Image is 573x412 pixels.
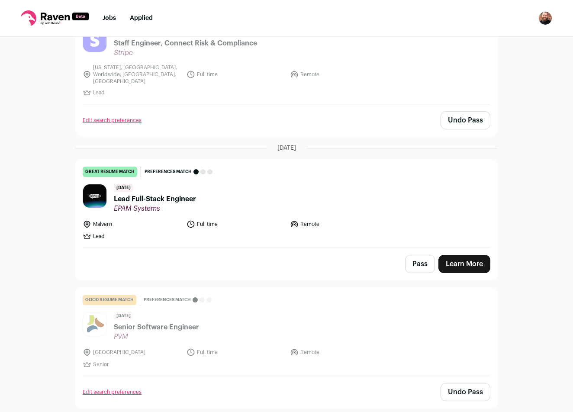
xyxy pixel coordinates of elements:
[290,64,389,85] li: Remote
[144,296,191,304] span: Preferences match
[438,255,490,273] a: Learn More
[187,64,285,85] li: Full time
[83,295,136,305] div: good resume match
[290,348,389,357] li: Remote
[83,29,106,52] img: c29228e9d9ae75acbec9f97acea12ad61565c350f760a79d6eec3e18ba7081be.jpg
[187,220,285,229] li: Full time
[114,332,199,341] span: PVM
[83,348,181,357] li: [GEOGRAPHIC_DATA]
[83,312,106,336] img: fbfcafd0705f4c0ffe52afa5e811a38d9061e8898bac8128fb9aaa6b58441a6d.jpg
[441,383,490,401] button: Undo Pass
[83,117,142,124] a: Edit search preferences
[114,312,133,320] span: [DATE]
[114,38,257,48] span: Staff Engineer, Connect Risk & Compliance
[114,204,196,213] span: EPAM Systems
[76,160,497,248] a: great resume match Preferences match [DATE] Lead Full-Stack Engineer EPAM Systems Malvern Full ti...
[83,167,137,177] div: great resume match
[538,11,552,25] button: Open dropdown
[83,220,181,229] li: Malvern
[114,184,133,192] span: [DATE]
[441,111,490,129] button: Undo Pass
[114,48,257,57] span: Stripe
[83,64,181,85] li: [US_STATE], [GEOGRAPHIC_DATA], Worldwide, [GEOGRAPHIC_DATA], [GEOGRAPHIC_DATA]
[130,15,153,21] a: Applied
[145,167,192,176] span: Preferences match
[187,348,285,357] li: Full time
[290,220,389,229] li: Remote
[114,194,196,204] span: Lead Full-Stack Engineer
[83,360,181,369] li: Senior
[83,184,106,208] img: 3d6f845862ac904a07011a147503c724edca20cf52d9df8df03dc9299e38d3bd.jpg
[114,322,199,332] span: Senior Software Engineer
[76,288,497,376] a: good resume match Preferences match [DATE] Senior Software Engineer PVM [GEOGRAPHIC_DATA] Full ti...
[405,255,435,273] button: Pass
[83,389,142,396] a: Edit search preferences
[83,88,181,97] li: Lead
[83,232,181,241] li: Lead
[277,144,296,152] span: [DATE]
[76,4,497,104] a: great resume match Preferences match [DATE] Staff Engineer, Connect Risk & Compliance Stripe [US_...
[103,15,116,21] a: Jobs
[538,11,552,25] img: 11683382-medium_jpg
